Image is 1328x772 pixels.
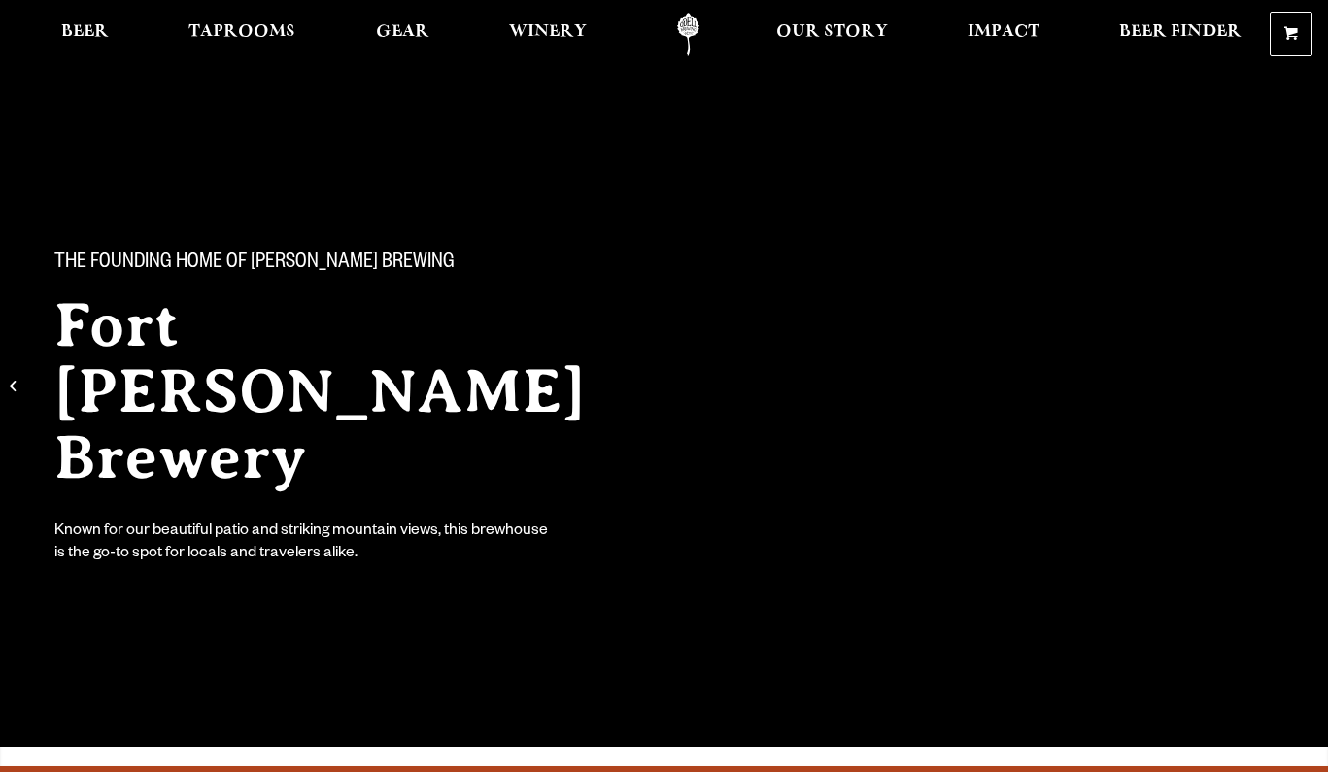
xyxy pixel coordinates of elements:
[776,24,888,40] span: Our Story
[1119,24,1242,40] span: Beer Finder
[496,13,599,56] a: Winery
[376,24,429,40] span: Gear
[363,13,442,56] a: Gear
[188,24,295,40] span: Taprooms
[54,252,455,277] span: The Founding Home of [PERSON_NAME] Brewing
[968,24,1039,40] span: Impact
[61,24,109,40] span: Beer
[54,292,661,490] h2: Fort [PERSON_NAME] Brewery
[176,13,308,56] a: Taprooms
[764,13,901,56] a: Our Story
[49,13,121,56] a: Beer
[54,521,552,566] div: Known for our beautiful patio and striking mountain views, this brewhouse is the go-to spot for l...
[1107,13,1254,56] a: Beer Finder
[955,13,1052,56] a: Impact
[652,13,725,56] a: Odell Home
[509,24,587,40] span: Winery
